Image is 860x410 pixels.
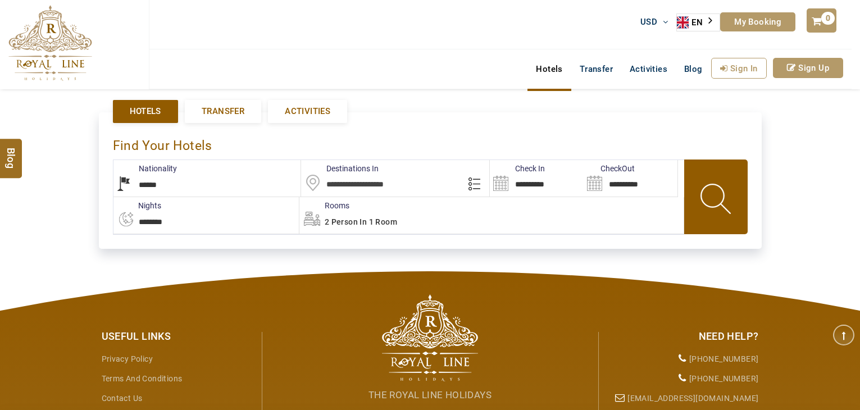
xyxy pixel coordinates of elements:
input: Search [490,160,584,197]
aside: Language selected: English [676,13,720,31]
span: 2 Person in 1 Room [325,217,397,226]
a: Check next image [817,89,860,195]
a: Hotels [113,100,178,123]
a: Transfer [185,100,261,123]
span: Blog [684,64,703,74]
div: Need Help? [607,329,759,344]
label: CheckOut [584,163,635,174]
a: Contact Us [102,394,143,403]
span: Hotels [130,106,161,117]
a: My Booking [720,12,795,31]
div: Useful Links [102,329,253,344]
img: The Royal Line Holidays [8,5,92,81]
label: Destinations In [301,163,379,174]
span: Activities [285,106,330,117]
a: Privacy Policy [102,354,153,363]
span: Transfer [202,106,244,117]
a: 0 [807,8,836,33]
a: EN [677,14,720,31]
li: [PHONE_NUMBER] [607,369,759,389]
img: The Royal Line Holidays [382,294,478,381]
a: Sign Up [773,58,843,78]
span: 0 [821,12,835,25]
span: Blog [4,147,19,157]
a: Blog [676,58,711,80]
label: Check In [490,163,545,174]
a: Sign In [711,58,767,79]
label: Rooms [299,200,349,211]
label: Nationality [113,163,177,174]
span: The Royal Line Holidays [368,389,492,400]
a: Activities [268,100,347,123]
a: Transfer [571,58,621,80]
a: Hotels [527,58,571,80]
li: [PHONE_NUMBER] [607,349,759,369]
input: Search [584,160,677,197]
span: USD [640,17,657,27]
a: Activities [621,58,676,80]
a: Terms and Conditions [102,374,183,383]
div: Language [676,13,720,31]
a: Check next prev [26,89,69,195]
a: [EMAIL_ADDRESS][DOMAIN_NAME] [627,394,758,403]
label: nights [113,200,161,211]
div: Find Your Hotels [113,126,748,160]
